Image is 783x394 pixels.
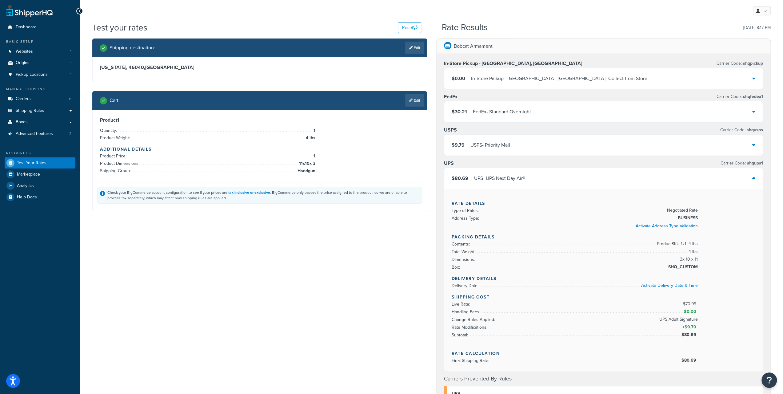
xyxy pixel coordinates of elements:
[470,141,510,149] div: USPS - Priority Mail
[5,128,75,140] a: Advanced Features2
[17,172,40,177] span: Marketplace
[107,190,419,201] div: Check your BigCommerce account configuration to see if your prices are . BigCommerce only passes ...
[717,92,763,101] p: Carrier Code:
[452,256,477,263] span: Dimensions:
[681,323,697,331] span: +
[452,357,491,364] span: Final Shipping Rate:
[678,256,698,263] span: 3 x 10 x 11
[296,167,315,175] span: Handgun
[452,350,756,357] h4: Rate Calculation
[452,234,756,240] h4: Packing Details
[452,332,469,338] span: Subtotal:
[720,126,763,134] p: Carrier Code:
[405,94,424,107] a: Edit
[5,169,75,180] li: Marketplace
[5,22,75,33] a: Dashboard
[444,127,457,133] h3: USPS
[5,157,75,169] li: Test Your Rates
[681,357,698,364] span: $80.69
[16,131,53,136] span: Advanced Features
[110,98,120,103] h2: Cart :
[442,23,488,32] h2: Rate Results
[676,214,698,222] span: BUSINESS
[17,195,37,200] span: Help Docs
[70,72,71,77] span: 1
[5,93,75,105] a: Carriers6
[5,87,75,92] div: Manage Shipping
[444,375,763,383] h4: Carriers Prevented By Rules
[452,282,480,289] span: Delivery Date:
[16,120,28,125] span: Boxes
[16,49,33,54] span: Websites
[687,248,698,255] span: 4 lbs
[444,60,582,67] h3: In-Store Pickup - [GEOGRAPHIC_DATA], [GEOGRAPHIC_DATA]
[5,46,75,57] li: Websites
[636,223,698,229] a: Activate Address Type Validation
[100,135,131,141] span: Product Weight:
[5,93,75,105] li: Carriers
[452,141,465,148] span: $9.79
[5,69,75,80] li: Pickup Locations
[452,294,756,300] h4: Shipping Cost
[16,72,48,77] span: Pickup Locations
[312,152,315,160] span: 1
[641,282,698,289] a: Activate Delivery Date & Time
[452,324,489,331] span: Rate Modifications:
[444,160,454,166] h3: UPS
[100,153,128,159] span: Product Price:
[444,94,457,100] h3: FedEx
[452,175,468,182] span: $80.69
[69,96,71,102] span: 6
[16,108,44,113] span: Shipping Rules
[452,249,477,255] span: Total Weight:
[684,308,698,315] span: $0.00
[665,207,698,214] span: Negotiated Rate
[5,69,75,80] a: Pickup Locations1
[452,108,467,115] span: $30.21
[5,105,75,116] a: Shipping Rules
[452,309,482,315] span: Handling Fees:
[17,183,34,189] span: Analytics
[745,127,763,133] span: shqusps
[743,23,771,32] p: [DATE] 8:17 PM
[681,331,698,338] span: $80.69
[398,22,421,33] button: Reset
[5,180,75,191] a: Analytics
[16,60,30,66] span: Origins
[721,159,763,168] p: Carrier Code:
[452,301,472,307] span: Live Rate:
[100,127,118,134] span: Quantity:
[17,160,46,166] span: Test Your Rates
[452,215,481,221] span: Address Type:
[405,42,424,54] a: Edit
[452,75,465,82] span: $0.00
[5,57,75,69] li: Origins
[5,39,75,44] div: Basic Setup
[452,207,480,214] span: Type of Rates:
[452,200,756,207] h4: Rate Details
[312,127,315,134] span: 1
[16,96,31,102] span: Carriers
[304,134,315,142] span: 4 lbs
[100,168,132,174] span: Shipping Group:
[5,116,75,128] a: Boxes
[5,151,75,156] div: Resources
[70,49,71,54] span: 1
[746,160,763,166] span: shqups1
[228,190,270,195] a: tax inclusive or exclusive
[5,46,75,57] a: Websites1
[5,192,75,203] a: Help Docs
[474,174,525,183] div: UPS - UPS Next Day Air®
[452,241,471,247] span: Contents:
[100,160,141,167] span: Product Dimensions:
[5,128,75,140] li: Advanced Features
[761,372,777,388] button: Open Resource Center
[685,324,698,330] span: $9.70
[452,264,461,270] span: Box:
[70,60,71,66] span: 1
[100,117,419,123] h3: Product 1
[16,25,37,30] span: Dashboard
[667,263,698,271] span: SHQ_CUSTOM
